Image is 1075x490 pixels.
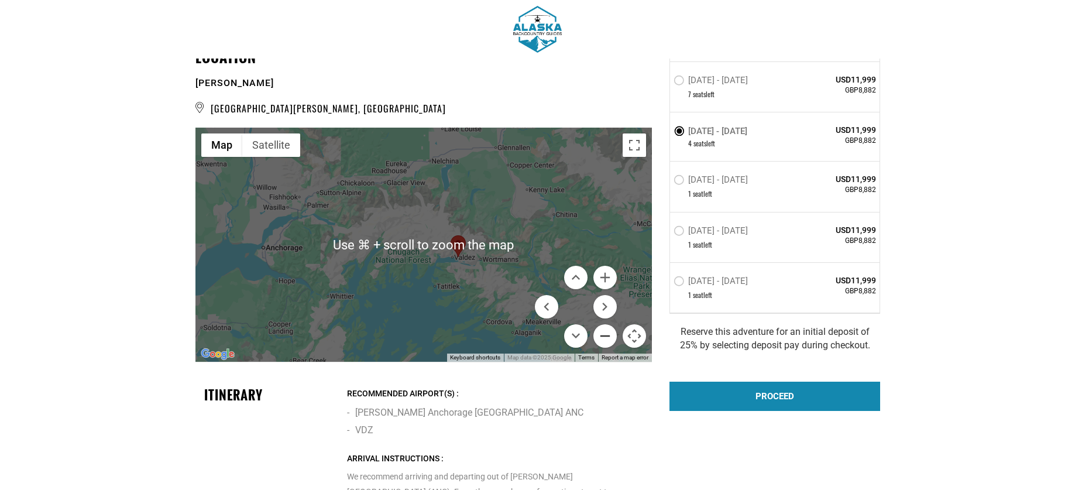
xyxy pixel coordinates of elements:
[688,239,691,249] span: 1
[623,133,646,157] button: Toggle fullscreen view
[674,225,751,239] label: [DATE] - [DATE]
[195,77,274,88] b: [PERSON_NAME]
[792,86,877,96] span: GBP8,882
[564,266,588,289] button: Move up
[593,266,617,289] button: Zoom in
[792,136,877,146] span: GBP8,882
[623,324,646,348] button: Map camera controls
[674,276,751,290] label: [DATE] - [DATE]
[513,6,562,53] img: 1603915880.png
[242,133,300,157] button: Show satellite imagery
[198,347,237,362] img: Google
[602,354,648,361] a: Report a map error
[204,386,339,404] div: Itinerary
[593,295,617,318] button: Move right
[578,354,595,361] a: Terms
[347,386,643,422] li: [PERSON_NAME] Anchorage [GEOGRAPHIC_DATA] ANC
[792,224,877,236] span: USD11,999
[507,354,571,361] span: Map data ©2025 Google
[195,99,652,116] span: [GEOGRAPHIC_DATA][PERSON_NAME], [GEOGRAPHIC_DATA]
[347,422,643,439] li: VDZ
[688,290,691,300] span: 1
[674,76,751,90] label: [DATE] - [DATE]
[347,386,643,401] div: Recommended Airport(s) :
[674,175,751,189] label: [DATE] - [DATE]
[450,354,500,362] button: Keyboard shortcuts
[688,139,692,149] span: 4
[792,174,877,186] span: USD11,999
[703,90,706,100] span: s
[693,290,712,300] span: seat left
[347,451,643,466] div: Arrival Instructions :
[674,125,750,139] label: [DATE] - [DATE]
[688,189,691,199] span: 1
[792,125,877,136] span: USD11,999
[792,236,877,246] span: GBP8,882
[669,313,880,364] div: Reserve this adventure for an initial deposit of 25% by selecting deposit pay during checkout.
[535,295,558,318] button: Move left
[792,74,877,86] span: USD11,999
[704,139,706,149] span: s
[198,347,237,362] a: Open this area in Google Maps (opens a new window)
[693,189,712,199] span: seat left
[693,239,712,249] span: seat left
[593,324,617,348] button: Zoom out
[669,382,880,411] div: PROCEED
[195,47,652,116] div: LOCATION
[693,139,715,149] span: seat left
[201,133,242,157] button: Show street map
[564,324,588,348] button: Move down
[792,275,877,286] span: USD11,999
[792,286,877,296] span: GBP8,882
[688,90,691,100] span: 7
[693,90,715,100] span: seat left
[792,186,877,196] span: GBP8,882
